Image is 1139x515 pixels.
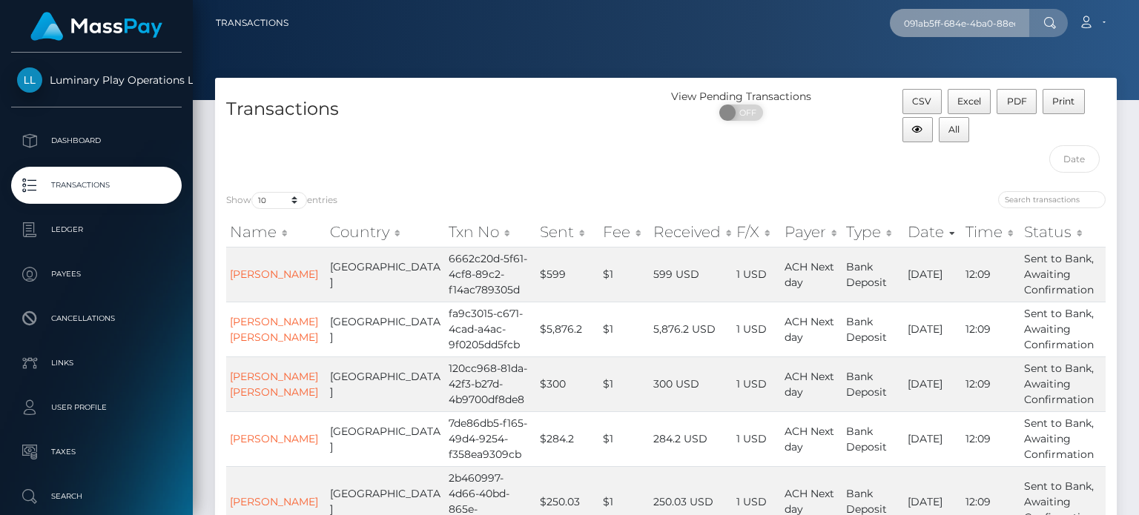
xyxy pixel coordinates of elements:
input: Search transactions [998,191,1106,208]
p: Links [17,352,176,374]
p: Search [17,485,176,508]
td: 12:09 [962,302,1020,356]
td: Bank Deposit [842,356,904,411]
span: PDF [1007,96,1027,107]
td: 599 USD [650,247,733,302]
span: ACH Next day [785,370,834,399]
a: Cancellations [11,300,182,337]
td: $300 [536,356,599,411]
a: Taxes [11,433,182,471]
td: Sent to Bank, Awaiting Confirmation [1020,302,1106,356]
a: [PERSON_NAME] [230,432,318,445]
span: All [948,124,960,135]
a: User Profile [11,389,182,426]
a: [PERSON_NAME] [PERSON_NAME] [230,370,318,399]
td: [GEOGRAPHIC_DATA] [326,411,445,466]
td: 1 USD [733,411,780,466]
th: Type: activate to sort column ascending [842,217,904,247]
img: Luminary Play Operations Limited [17,67,42,93]
td: fa9c3015-c671-4cad-a4ac-9f0205dd5fcb [445,302,537,356]
th: Fee: activate to sort column ascending [599,217,650,247]
img: MassPay Logo [30,12,162,41]
td: Sent to Bank, Awaiting Confirmation [1020,247,1106,302]
td: 1 USD [733,356,780,411]
span: ACH Next day [785,260,834,289]
p: Taxes [17,441,176,463]
span: ACH Next day [785,425,834,453]
p: User Profile [17,396,176,419]
td: $1 [599,356,650,411]
th: Time: activate to sort column ascending [962,217,1020,247]
td: [GEOGRAPHIC_DATA] [326,302,445,356]
button: CSV [902,89,942,114]
td: 12:09 [962,356,1020,411]
td: Bank Deposit [842,247,904,302]
th: Name: activate to sort column ascending [226,217,326,247]
div: View Pending Transactions [666,89,816,104]
th: Sent: activate to sort column ascending [536,217,599,247]
input: Date filter [1049,145,1100,173]
td: $599 [536,247,599,302]
th: Status: activate to sort column ascending [1020,217,1106,247]
td: [DATE] [904,356,962,411]
p: Payees [17,263,176,285]
td: $1 [599,247,650,302]
td: 7de86db5-f165-49d4-9254-f358ea9309cb [445,411,537,466]
span: CSV [912,96,931,107]
span: Print [1052,96,1074,107]
a: Payees [11,256,182,293]
td: [GEOGRAPHIC_DATA] [326,356,445,411]
td: Bank Deposit [842,302,904,356]
td: 120cc968-81da-42f3-b27d-4b9700df8de8 [445,356,537,411]
a: Links [11,345,182,382]
select: Showentries [251,192,307,209]
td: [DATE] [904,411,962,466]
a: Transactions [216,7,288,39]
td: $1 [599,411,650,466]
th: Payer: activate to sort column ascending [781,217,843,247]
p: Ledger [17,219,176,241]
p: Cancellations [17,308,176,330]
th: F/X: activate to sort column ascending [733,217,780,247]
td: $1 [599,302,650,356]
button: Excel [948,89,991,114]
p: Transactions [17,174,176,196]
span: OFF [727,104,765,121]
a: [PERSON_NAME] [230,268,318,281]
td: 5,876.2 USD [650,302,733,356]
th: Country: activate to sort column ascending [326,217,445,247]
th: Txn No: activate to sort column ascending [445,217,537,247]
a: Ledger [11,211,182,248]
p: Dashboard [17,130,176,152]
h4: Transactions [226,96,655,122]
a: Search [11,478,182,515]
td: 1 USD [733,247,780,302]
td: 12:09 [962,411,1020,466]
label: Show entries [226,192,337,209]
button: Column visibility [902,117,933,142]
td: $5,876.2 [536,302,599,356]
span: Excel [957,96,981,107]
td: Bank Deposit [842,411,904,466]
td: $284.2 [536,411,599,466]
th: Received: activate to sort column ascending [650,217,733,247]
span: ACH Next day [785,315,834,344]
td: [GEOGRAPHIC_DATA] [326,247,445,302]
button: PDF [997,89,1037,114]
td: 12:09 [962,247,1020,302]
span: Luminary Play Operations Limited [11,73,182,87]
td: 284.2 USD [650,411,733,466]
input: Search... [890,9,1029,37]
th: Date: activate to sort column ascending [904,217,962,247]
button: All [939,117,970,142]
a: Dashboard [11,122,182,159]
td: 6662c20d-5f61-4cf8-89c2-f14ac789305d [445,247,537,302]
a: [PERSON_NAME] [PERSON_NAME] [230,315,318,344]
a: Transactions [11,167,182,204]
a: [PERSON_NAME] [230,495,318,508]
td: Sent to Bank, Awaiting Confirmation [1020,356,1106,411]
td: [DATE] [904,247,962,302]
button: Print [1043,89,1085,114]
td: [DATE] [904,302,962,356]
td: Sent to Bank, Awaiting Confirmation [1020,411,1106,466]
